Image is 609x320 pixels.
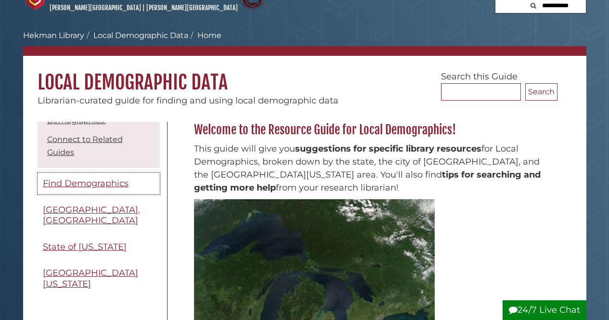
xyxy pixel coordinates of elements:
[194,169,541,193] span: tips for searching and getting more help
[143,4,145,12] span: |
[38,199,160,231] a: [GEOGRAPHIC_DATA], [GEOGRAPHIC_DATA]
[188,30,221,41] li: Home
[23,31,84,40] a: Hekman Library
[43,178,129,189] span: Find Demographics
[531,2,536,9] i: Search
[38,95,338,106] span: Librarian-curated guide for finding and using local demographic data
[146,4,238,12] a: [PERSON_NAME][GEOGRAPHIC_DATA]
[43,242,127,252] span: State of [US_STATE]
[276,182,399,193] span: from your research librarian!
[50,4,141,12] a: [PERSON_NAME][GEOGRAPHIC_DATA]
[525,83,557,101] button: Search
[47,135,123,157] a: Connect to Related Guides
[23,56,586,94] h1: Local Demographic Data
[503,300,586,320] button: 24/7 Live Chat
[194,143,295,154] span: This guide will give you
[194,143,540,180] span: for Local Demographics, broken down by the state, the city of [GEOGRAPHIC_DATA], and the [GEOGRAP...
[295,143,481,154] span: suggestions for specific library resources
[189,122,557,138] h2: Welcome to the Resource Guide for Local Demographics!
[38,262,160,294] a: [GEOGRAPHIC_DATA][US_STATE]
[38,236,160,258] a: State of [US_STATE]
[23,30,586,56] nav: breadcrumb
[38,173,160,194] a: Find Demographics
[93,31,188,40] a: Local Demographic Data
[43,268,138,289] span: [GEOGRAPHIC_DATA][US_STATE]
[43,205,140,226] span: [GEOGRAPHIC_DATA], [GEOGRAPHIC_DATA]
